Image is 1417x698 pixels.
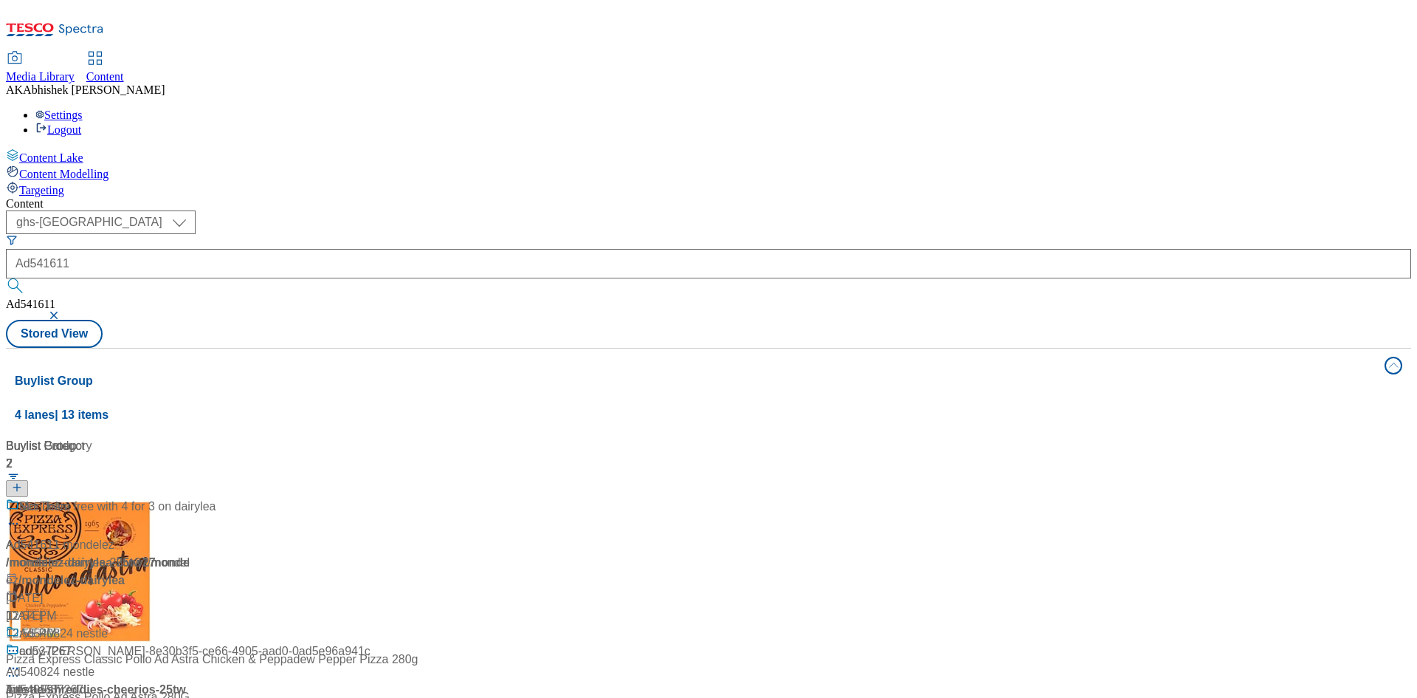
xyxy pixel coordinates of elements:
div: 12:54 PM [6,607,216,625]
a: Content [86,52,124,83]
div: Set Them free with 4 for 3 on dairylea [19,498,216,516]
span: Content Lake [19,151,83,164]
a: Media Library [6,52,75,83]
span: Content Modelling [19,168,108,180]
div: 2 [6,455,216,473]
input: Search [6,249,1411,278]
span: Ad541611 [6,298,55,310]
a: Content Modelling [6,165,1411,181]
a: Content Lake [6,148,1411,165]
span: Content [86,70,124,83]
div: [DATE] [6,589,216,607]
div: Ad540824 nestle [6,663,94,681]
div: Buylist Group [6,437,216,455]
div: Content [6,197,1411,211]
span: 4 lanes | 13 items [15,408,108,421]
span: Abhishek [PERSON_NAME] [23,83,165,96]
button: Stored View [6,320,103,348]
div: copy-[PERSON_NAME]-8e30b3f5-ce66-4905-aad0-0ad5e96a941c [19,643,370,660]
svg: Search Filters [6,234,18,246]
div: Ad540824 nestle [19,625,108,643]
span: / mondelez-dairylea-25tw27 [6,556,156,569]
a: Logout [35,123,81,136]
a: Settings [35,109,83,121]
span: AK [6,83,23,96]
span: Targeting [19,184,64,196]
button: Buylist Group4 lanes| 13 items [6,349,1411,431]
h4: Buylist Group [15,372,1376,390]
span: Media Library [6,70,75,83]
div: Ad541611 mondelez [6,536,114,554]
a: Targeting [6,181,1411,197]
